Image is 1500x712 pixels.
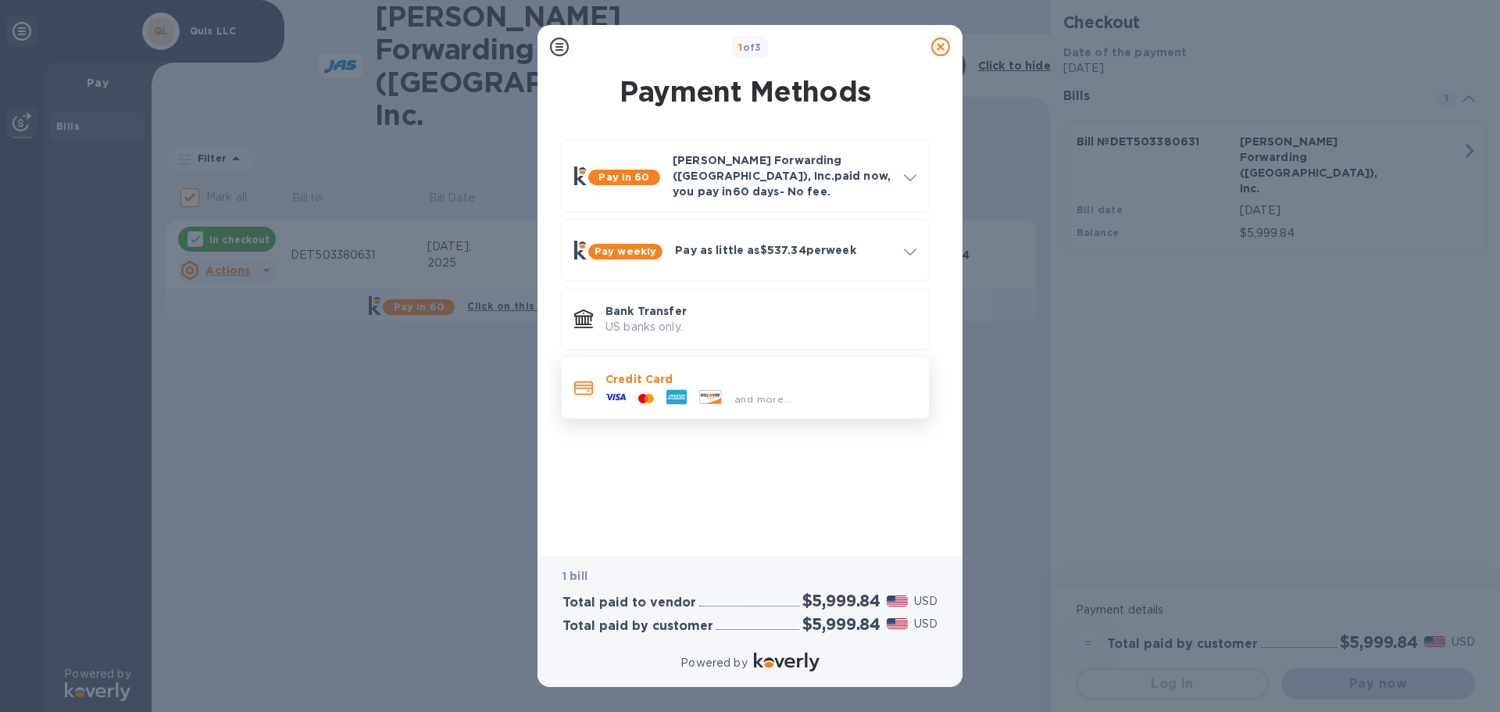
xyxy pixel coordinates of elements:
[754,653,820,671] img: Logo
[562,596,696,610] h3: Total paid to vendor
[605,371,916,387] p: Credit Card
[802,591,880,610] h2: $5,999.84
[562,570,587,582] b: 1 bill
[562,619,713,634] h3: Total paid by customer
[605,319,916,335] p: US banks only.
[887,618,908,629] img: USD
[887,596,908,606] img: USD
[675,242,891,258] p: Pay as little as $537.34 per week
[734,393,791,405] span: and more...
[680,655,747,671] p: Powered by
[598,171,649,183] b: Pay in 60
[802,614,880,634] h2: $5,999.84
[558,75,933,108] h1: Payment Methods
[914,593,937,610] p: USD
[673,152,891,199] p: [PERSON_NAME] Forwarding ([GEOGRAPHIC_DATA]), Inc. paid now, you pay in 60 days - No fee.
[605,303,916,319] p: Bank Transfer
[738,41,742,53] span: 1
[738,41,762,53] b: of 3
[595,245,656,257] b: Pay weekly
[914,616,937,632] p: USD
